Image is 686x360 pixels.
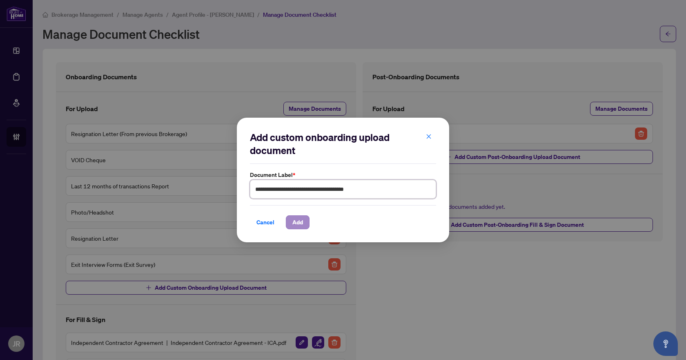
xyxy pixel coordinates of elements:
[292,216,303,229] span: Add
[256,216,274,229] span: Cancel
[426,134,432,139] span: close
[286,215,310,229] button: Add
[653,331,678,356] button: Open asap
[250,215,281,229] button: Cancel
[250,131,436,157] h2: Add custom onboarding upload document
[250,170,436,179] label: Document Label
